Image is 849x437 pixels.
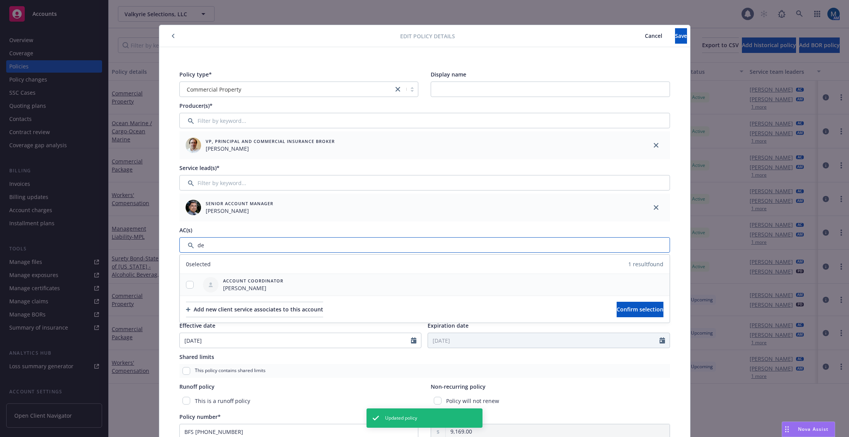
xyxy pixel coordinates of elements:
span: [PERSON_NAME] [206,207,273,215]
span: Commercial Property [187,85,241,94]
input: Filter by keyword... [179,113,670,128]
div: This is a runoff policy [179,394,419,408]
span: Policy number* [179,413,221,420]
span: [PERSON_NAME] [223,284,283,292]
input: MM/DD/YYYY [428,333,660,348]
button: Add new client service associates to this account [186,302,323,317]
span: Runoff policy [179,383,215,390]
a: close [393,85,402,94]
button: Confirm selection [617,302,663,317]
span: Senior Account Manager [206,200,273,207]
button: Cancel [632,28,675,44]
span: Service lead(s)* [179,164,220,172]
span: Producer(s)* [179,102,213,109]
input: MM/DD/YYYY [180,333,411,348]
span: AC(s) [179,226,192,234]
svg: Calendar [411,337,416,343]
button: Save [675,28,687,44]
span: Commercial Property [184,85,390,94]
span: Non-recurring policy [431,383,486,390]
span: Edit policy details [400,32,455,40]
span: VP, Principal and Commercial Insurance Broker [206,138,335,145]
img: employee photo [186,138,201,153]
span: Expiration date [428,322,469,329]
input: Filter by keyword... [179,237,670,253]
span: Cancel [645,32,662,39]
span: 1 result found [628,260,663,268]
input: Filter by keyword... [179,175,670,190]
span: Nova Assist [798,426,829,432]
span: Policy type* [179,71,212,78]
button: Nova Assist [782,422,835,437]
img: employee photo [186,200,201,215]
a: close [651,141,661,150]
span: Save [675,32,687,39]
svg: Calendar [660,337,665,343]
span: Effective date [179,322,215,329]
a: close [651,203,661,212]
span: Updated policy [385,415,417,422]
div: Policy will not renew [431,394,670,408]
div: Drag to move [782,422,792,437]
span: Confirm selection [617,306,663,313]
span: Display name [431,71,466,78]
span: [PERSON_NAME] [206,145,335,153]
div: This policy contains shared limits [179,364,670,378]
span: Account Coordinator [223,277,283,284]
span: Shared limits [179,353,214,360]
span: 0 selected [186,260,211,268]
div: Add new client service associates to this account [186,302,323,317]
